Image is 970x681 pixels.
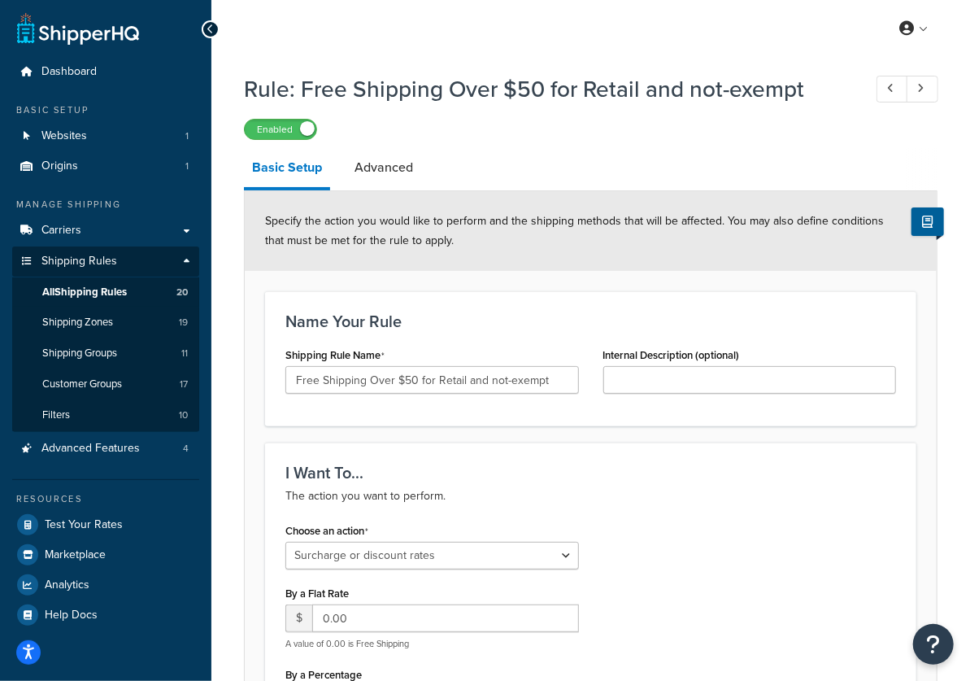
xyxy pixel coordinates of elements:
[12,369,199,399] a: Customer Groups17
[907,76,938,103] a: Next Record
[42,347,117,360] span: Shipping Groups
[180,378,188,391] span: 17
[12,308,199,338] a: Shipping Zones19
[285,349,385,362] label: Shipping Rule Name
[41,224,81,238] span: Carriers
[12,570,199,600] a: Analytics
[42,378,122,391] span: Customer Groups
[41,159,78,173] span: Origins
[244,73,846,105] h1: Rule: Free Shipping Over $50 for Retail and not-exempt
[285,605,312,632] span: $
[245,120,316,139] label: Enabled
[176,286,188,299] span: 20
[285,525,368,538] label: Choose an action
[12,369,199,399] li: Customer Groups
[185,159,189,173] span: 1
[346,148,421,187] a: Advanced
[12,121,199,151] a: Websites1
[179,408,188,422] span: 10
[244,148,330,190] a: Basic Setup
[285,669,362,681] label: By a Percentage
[41,442,140,456] span: Advanced Features
[12,540,199,570] a: Marketplace
[12,216,199,246] a: Carriers
[183,442,189,456] span: 4
[45,548,106,562] span: Marketplace
[12,198,199,212] div: Manage Shipping
[181,347,188,360] span: 11
[41,129,87,143] span: Websites
[12,400,199,430] a: Filters10
[12,338,199,369] li: Shipping Groups
[285,464,896,482] h3: I Want To...
[12,103,199,117] div: Basic Setup
[42,316,113,330] span: Shipping Zones
[41,255,117,268] span: Shipping Rules
[876,76,908,103] a: Previous Record
[285,487,896,506] p: The action you want to perform.
[12,247,199,432] li: Shipping Rules
[179,316,188,330] span: 19
[12,308,199,338] li: Shipping Zones
[12,277,199,308] a: AllShipping Rules20
[913,624,954,665] button: Open Resource Center
[285,587,349,600] label: By a Flat Rate
[603,349,740,361] label: Internal Description (optional)
[41,65,97,79] span: Dashboard
[42,286,127,299] span: All Shipping Rules
[45,609,98,622] span: Help Docs
[12,400,199,430] li: Filters
[285,638,579,650] p: A value of 0.00 is Free Shipping
[12,151,199,181] a: Origins1
[12,492,199,506] div: Resources
[185,129,189,143] span: 1
[12,434,199,464] a: Advanced Features4
[42,408,70,422] span: Filters
[911,207,944,236] button: Show Help Docs
[265,212,884,249] span: Specify the action you would like to perform and the shipping methods that will be affected. You ...
[285,312,896,330] h3: Name Your Rule
[45,518,123,532] span: Test Your Rates
[12,151,199,181] li: Origins
[12,600,199,630] a: Help Docs
[12,510,199,539] a: Test Your Rates
[12,434,199,464] li: Advanced Features
[45,578,89,592] span: Analytics
[12,338,199,369] a: Shipping Groups11
[12,121,199,151] li: Websites
[12,57,199,87] a: Dashboard
[12,247,199,277] a: Shipping Rules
